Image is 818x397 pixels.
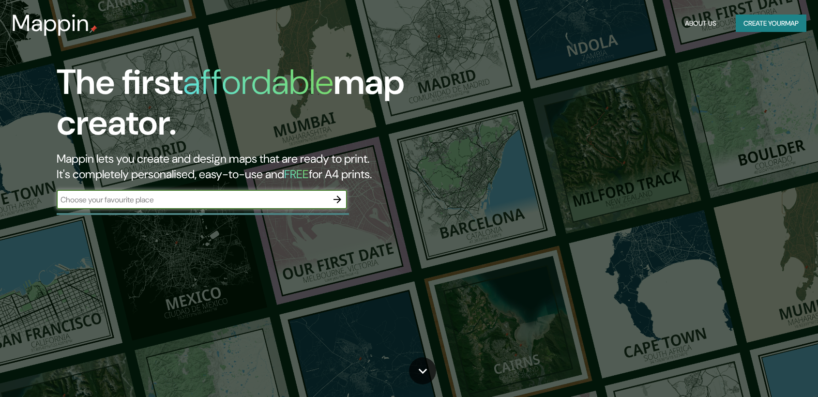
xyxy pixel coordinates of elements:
[736,15,806,32] button: Create yourmap
[284,167,309,182] h5: FREE
[57,194,328,205] input: Choose your favourite place
[90,25,97,33] img: mappin-pin
[12,10,90,37] h3: Mappin
[57,62,466,151] h1: The first map creator.
[183,60,333,105] h1: affordable
[57,151,466,182] h2: Mappin lets you create and design maps that are ready to print. It's completely personalised, eas...
[681,15,720,32] button: About Us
